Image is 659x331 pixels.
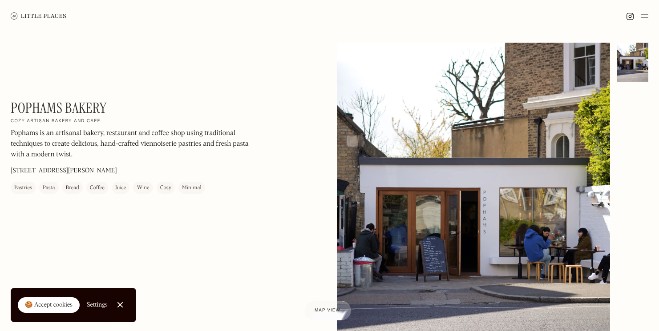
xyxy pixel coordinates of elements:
h2: Cozy artisan bakery and cafe [11,118,101,124]
div: Pastries [14,183,32,192]
p: Pophams is an artisanal bakery, restaurant and coffee shop using traditional techniques to create... [11,128,251,160]
h1: Pophams Bakery [11,100,106,116]
div: Coffee [90,183,105,192]
p: [STREET_ADDRESS][PERSON_NAME] [11,166,117,175]
a: Settings [87,295,108,315]
a: Close Cookie Popup [111,296,129,314]
div: Bread [66,183,79,192]
a: Map view [304,301,351,320]
a: 🍪 Accept cookies [18,297,80,313]
div: Pasta [43,183,55,192]
span: Map view [315,308,340,313]
div: 🍪 Accept cookies [25,301,73,310]
div: Cosy [160,183,171,192]
div: Wine [137,183,149,192]
div: Juice [115,183,126,192]
div: Settings [87,302,108,308]
div: Minimal [182,183,202,192]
